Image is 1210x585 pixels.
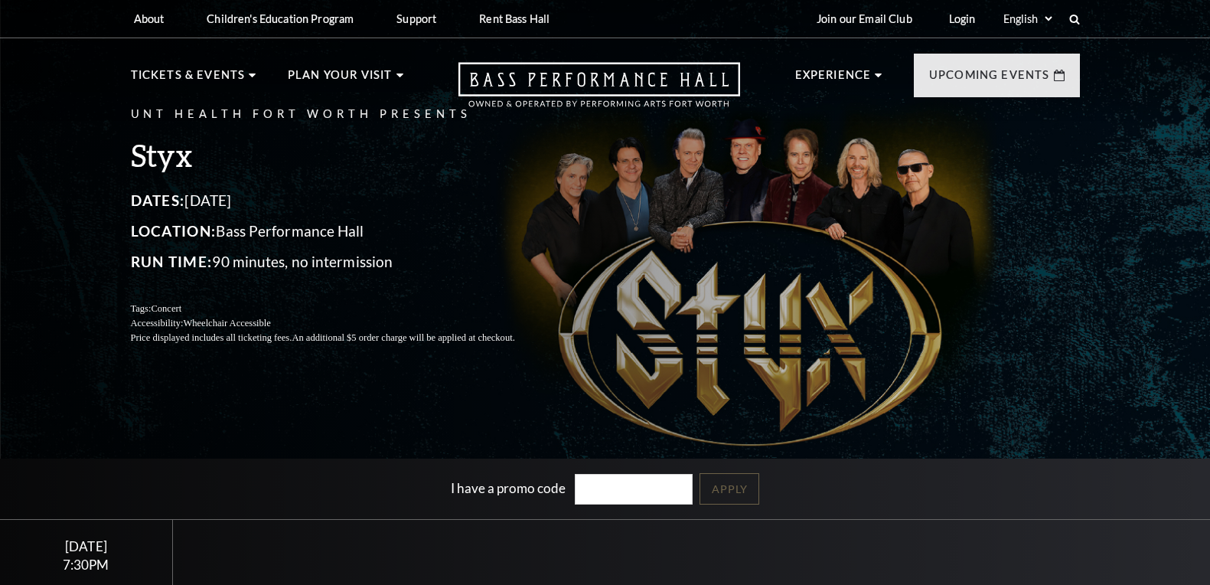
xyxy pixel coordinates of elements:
[292,332,514,343] span: An additional $5 order charge will be applied at checkout.
[131,250,552,274] p: 90 minutes, no intermission
[288,66,393,93] p: Plan Your Visit
[131,331,552,345] p: Price displayed includes all ticketing fees.
[131,191,185,209] span: Dates:
[131,222,217,240] span: Location:
[795,66,872,93] p: Experience
[396,12,436,25] p: Support
[479,12,550,25] p: Rent Bass Hall
[18,538,154,554] div: [DATE]
[134,12,165,25] p: About
[929,66,1050,93] p: Upcoming Events
[207,12,354,25] p: Children's Education Program
[131,188,552,213] p: [DATE]
[131,253,213,270] span: Run Time:
[131,316,552,331] p: Accessibility:
[131,219,552,243] p: Bass Performance Hall
[151,303,181,314] span: Concert
[183,318,270,328] span: Wheelchair Accessible
[131,66,246,93] p: Tickets & Events
[18,558,154,571] div: 7:30PM
[131,136,552,175] h3: Styx
[451,479,566,495] label: I have a promo code
[131,302,552,316] p: Tags:
[1000,11,1055,26] select: Select:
